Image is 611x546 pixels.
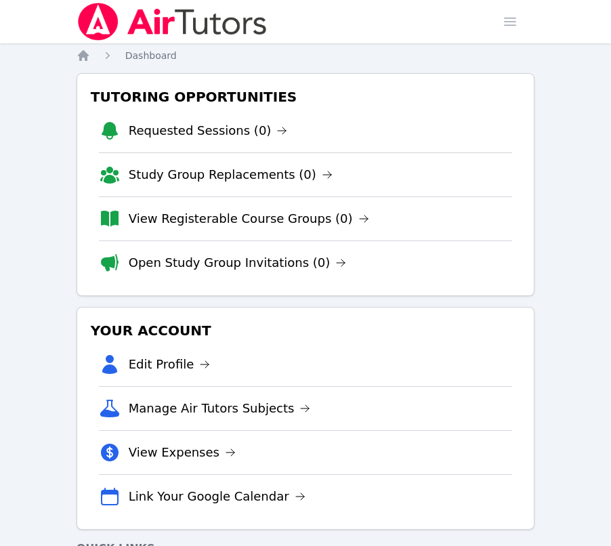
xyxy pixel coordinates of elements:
[129,165,333,184] a: Study Group Replacements (0)
[125,50,177,61] span: Dashboard
[129,355,211,374] a: Edit Profile
[125,49,177,62] a: Dashboard
[88,318,524,343] h3: Your Account
[77,3,268,41] img: Air Tutors
[129,121,288,140] a: Requested Sessions (0)
[129,399,311,418] a: Manage Air Tutors Subjects
[129,487,305,506] a: Link Your Google Calendar
[129,253,347,272] a: Open Study Group Invitations (0)
[129,209,369,228] a: View Registerable Course Groups (0)
[88,85,524,109] h3: Tutoring Opportunities
[129,443,236,462] a: View Expenses
[77,49,535,62] nav: Breadcrumb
